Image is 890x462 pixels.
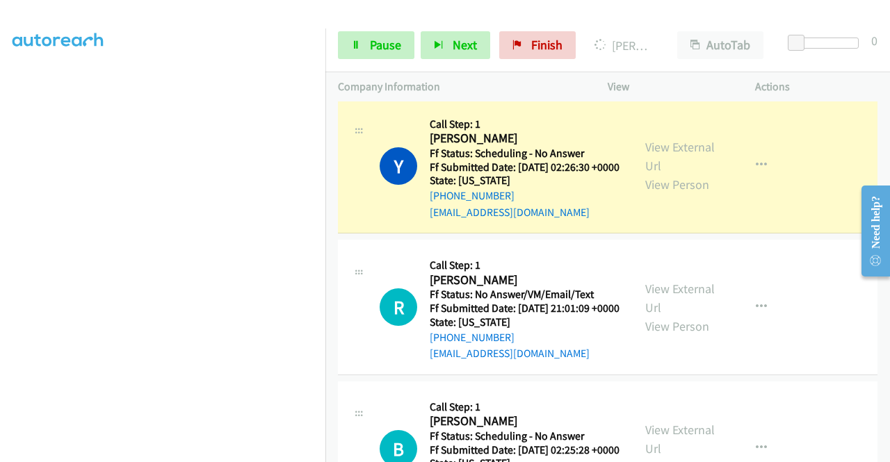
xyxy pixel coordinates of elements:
[380,147,417,185] h1: Y
[430,443,620,457] h5: Ff Submitted Date: [DATE] 02:25:28 +0000
[430,189,515,202] a: [PHONE_NUMBER]
[430,400,620,414] h5: Call Step: 1
[608,79,730,95] p: View
[645,176,709,192] a: View Person
[380,288,417,326] div: The call is yet to be attempted
[645,281,715,315] a: View External Url
[871,31,877,50] div: 0
[795,38,859,49] div: Delay between calls (in seconds)
[645,139,715,174] a: View External Url
[430,206,590,219] a: [EMAIL_ADDRESS][DOMAIN_NAME]
[430,429,620,443] h5: Ff Status: Scheduling - No Answer
[430,347,590,360] a: [EMAIL_ADDRESS][DOMAIN_NAME]
[755,79,877,95] p: Actions
[430,288,620,302] h5: Ff Status: No Answer/VM/Email/Text
[338,79,583,95] p: Company Information
[594,36,652,55] p: [PERSON_NAME]
[370,37,401,53] span: Pause
[430,131,615,147] h2: [PERSON_NAME]
[380,288,417,326] h1: R
[430,315,620,329] h5: State: [US_STATE]
[430,331,515,344] a: [PHONE_NUMBER]
[430,413,615,429] h2: [PERSON_NAME]
[850,176,890,286] iframe: Resource Center
[499,31,576,59] a: Finish
[677,31,763,59] button: AutoTab
[430,160,620,174] h5: Ff Submitted Date: [DATE] 02:26:30 +0000
[453,37,477,53] span: Next
[645,422,715,456] a: View External Url
[531,37,563,53] span: Finish
[338,31,414,59] a: Pause
[430,302,620,315] h5: Ff Submitted Date: [DATE] 21:01:09 +0000
[645,318,709,334] a: View Person
[430,272,615,288] h2: [PERSON_NAME]
[430,258,620,272] h5: Call Step: 1
[430,174,620,188] h5: State: [US_STATE]
[430,147,620,160] h5: Ff Status: Scheduling - No Answer
[421,31,490,59] button: Next
[430,117,620,131] h5: Call Step: 1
